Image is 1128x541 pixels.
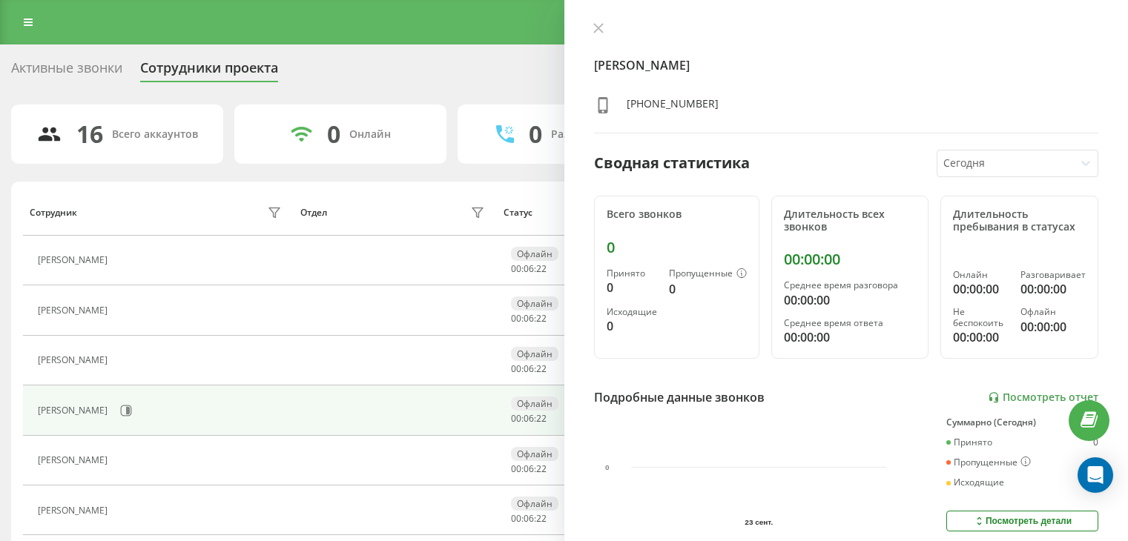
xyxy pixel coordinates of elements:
div: : : [511,414,547,424]
div: [PHONE_NUMBER] [627,96,719,118]
div: 00:00:00 [784,328,917,346]
div: Сотрудники проекта [140,60,278,83]
div: Принято [607,268,657,279]
a: Посмотреть отчет [988,391,1098,404]
div: 00:00:00 [784,291,917,309]
span: 06 [524,462,534,475]
div: : : [511,464,547,474]
div: 0 [607,279,657,296]
div: Отдел [300,208,327,218]
span: 22 [536,262,547,275]
div: Сотрудник [30,208,77,218]
text: 0 [605,463,610,471]
span: 00 [511,262,521,275]
div: 00:00:00 [953,280,1009,298]
div: Офлайн [511,296,558,311]
div: [PERSON_NAME] [38,505,111,516]
span: 00 [511,312,521,325]
span: 00 [511,362,521,375]
div: Пропущенные [669,268,747,280]
div: 16 [76,120,103,148]
div: 0 [1093,437,1098,448]
div: Офлайн [1020,307,1086,317]
text: 23 сент. [745,518,773,526]
span: 22 [536,312,547,325]
div: Исходящие [946,477,1004,488]
span: 06 [524,362,534,375]
span: 22 [536,412,547,425]
span: 00 [511,412,521,425]
span: 22 [536,362,547,375]
div: 0 [607,239,747,256]
div: Длительность всех звонков [784,208,917,233]
div: [PERSON_NAME] [38,305,111,316]
div: Статус [504,208,532,218]
div: 00:00:00 [784,250,917,268]
div: Сводная статистика [594,152,750,174]
div: [PERSON_NAME] [38,355,111,365]
div: Активные звонки [11,60,122,83]
span: 22 [536,462,547,475]
div: Подробные данные звонков [594,388,765,406]
span: 22 [536,512,547,525]
div: Разговаривает [1020,270,1086,280]
span: 00 [511,462,521,475]
div: Среднее время разговора [784,280,917,291]
div: 0 [529,120,542,148]
div: : : [511,264,547,274]
span: 06 [524,312,534,325]
div: 0 [669,280,747,298]
div: : : [511,514,547,524]
div: 0 [607,317,657,335]
div: Суммарно (Сегодня) [946,417,1098,428]
button: Посмотреть детали [946,511,1098,531]
div: Принято [946,437,992,448]
div: Онлайн [349,128,391,141]
div: Офлайн [511,396,558,411]
div: : : [511,313,547,324]
div: Офлайн [511,447,558,461]
div: 00:00:00 [953,328,1009,346]
div: Офлайн [511,247,558,261]
div: Пропущенные [946,457,1031,468]
div: Всего аккаунтов [112,128,198,141]
div: Исходящие [607,307,657,317]
div: Длительность пребывания в статусах [953,208,1086,233]
div: Офлайн [511,497,558,511]
span: 00 [511,512,521,525]
div: Онлайн [953,270,1009,280]
div: 00:00:00 [1020,280,1086,298]
div: [PERSON_NAME] [38,255,111,265]
div: : : [511,364,547,374]
span: 06 [524,412,534,425]
div: Open Intercom Messenger [1078,457,1113,493]
div: Не беспокоить [953,307,1009,328]
div: Среднее время ответа [784,318,917,328]
h4: [PERSON_NAME] [594,56,1099,74]
div: Офлайн [511,347,558,361]
div: Разговаривают [551,128,632,141]
div: Всего звонков [607,208,747,221]
span: 06 [524,512,534,525]
div: 0 [327,120,340,148]
div: [PERSON_NAME] [38,405,111,416]
div: 0 [1093,457,1098,468]
div: [PERSON_NAME] [38,455,111,465]
div: Посмотреть детали [973,515,1072,527]
div: 00:00:00 [1020,318,1086,336]
span: 06 [524,262,534,275]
